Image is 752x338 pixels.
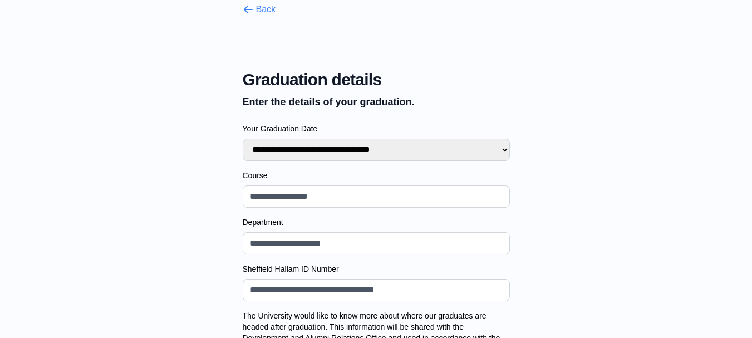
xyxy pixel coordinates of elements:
[243,70,510,90] span: Graduation details
[243,217,510,228] label: Department
[243,3,276,16] button: Back
[243,263,510,275] label: Sheffield Hallam ID Number
[243,170,510,181] label: Course
[243,94,510,110] p: Enter the details of your graduation.
[243,123,510,134] label: Your Graduation Date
